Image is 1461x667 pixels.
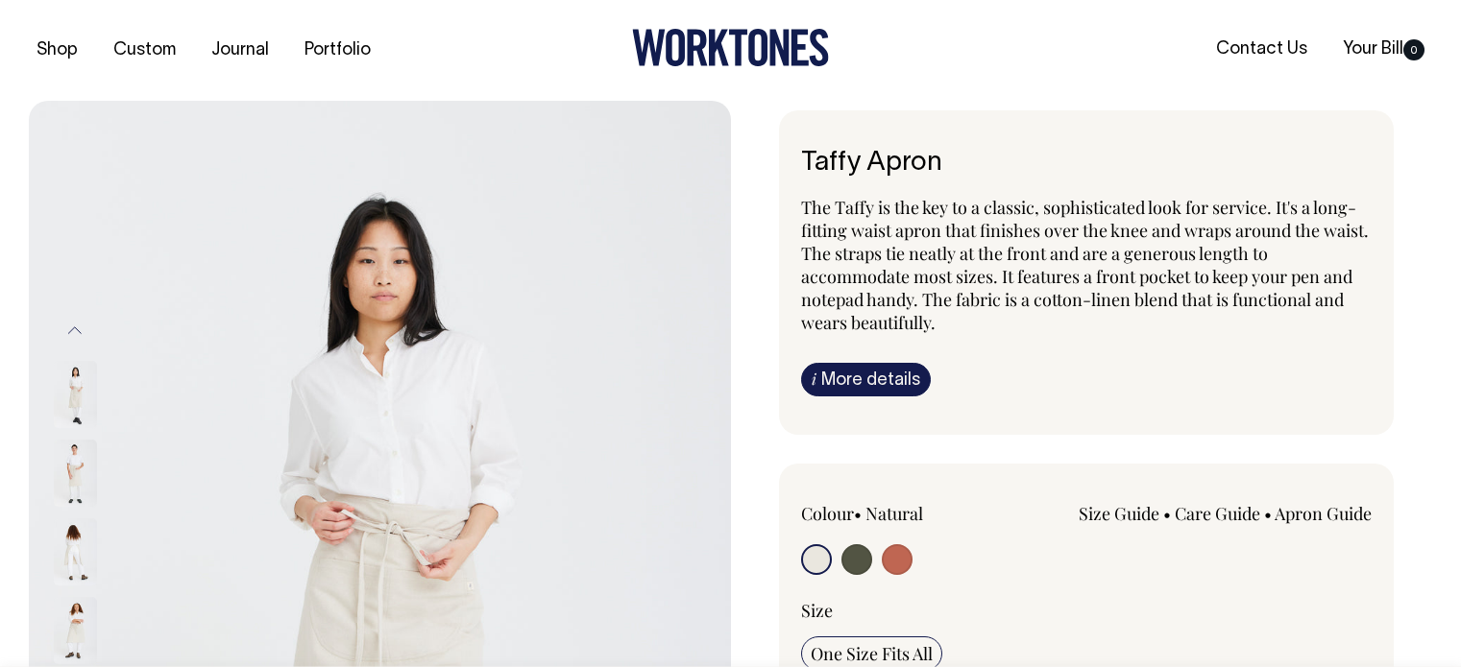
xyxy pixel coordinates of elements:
[54,597,97,664] img: natural
[29,35,85,66] a: Shop
[1335,34,1432,65] a: Your Bill0
[1079,502,1159,525] a: Size Guide
[812,369,816,389] span: i
[1275,502,1372,525] a: Apron Guide
[297,35,378,66] a: Portfolio
[854,502,862,525] span: •
[1175,502,1260,525] a: Care Guide
[865,502,923,525] label: Natural
[54,440,97,507] img: natural
[811,642,933,665] span: One Size Fits All
[1208,34,1315,65] a: Contact Us
[801,363,931,396] a: iMore details
[1403,39,1424,60] span: 0
[801,196,1369,334] span: The Taffy is the key to a classic, sophisticated look for service. It's a long-fitting waist apro...
[204,35,277,66] a: Journal
[54,361,97,428] img: natural
[1163,502,1171,525] span: •
[54,518,97,585] img: natural
[61,309,89,352] button: Previous
[1264,502,1272,525] span: •
[106,35,183,66] a: Custom
[801,502,1030,525] div: Colour
[801,599,1373,622] div: Size
[801,149,1373,179] h6: Taffy Apron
